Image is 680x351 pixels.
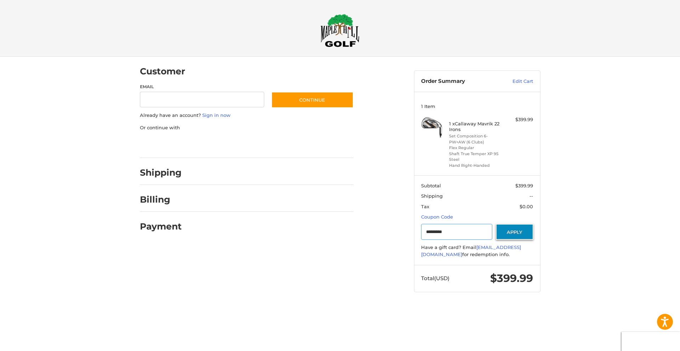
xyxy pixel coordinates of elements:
[140,167,182,178] h2: Shipping
[449,121,503,132] h4: 1 x Callaway Mavrik 22 Irons
[140,112,353,119] p: Already have an account?
[421,244,521,257] a: [EMAIL_ADDRESS][DOMAIN_NAME]
[140,194,181,205] h2: Billing
[515,183,533,188] span: $399.99
[421,183,441,188] span: Subtotal
[497,78,533,85] a: Edit Cart
[271,92,353,108] button: Continue
[421,193,443,199] span: Shipping
[496,224,533,240] button: Apply
[520,204,533,209] span: $0.00
[321,14,359,47] img: Maple Hill Golf
[421,78,497,85] h3: Order Summary
[421,204,429,209] span: Tax
[140,84,265,90] label: Email
[449,133,503,145] li: Set Composition 6-PW+AW (6 Clubs)
[257,138,311,151] iframe: PayPal-venmo
[622,332,680,351] iframe: Google Customer Reviews
[140,124,353,131] p: Or continue with
[140,66,185,77] h2: Customer
[137,138,191,151] iframe: PayPal-paypal
[421,224,492,240] input: Gift Certificate or Coupon Code
[202,112,231,118] a: Sign in now
[490,272,533,285] span: $399.99
[421,244,533,258] div: Have a gift card? Email for redemption info.
[505,116,533,123] div: $399.99
[449,151,503,163] li: Shaft True Temper XP 95 Steel
[449,145,503,151] li: Flex Regular
[449,163,503,169] li: Hand Right-Handed
[198,138,251,151] iframe: PayPal-paylater
[529,193,533,199] span: --
[140,221,182,232] h2: Payment
[421,275,449,282] span: Total (USD)
[421,103,533,109] h3: 1 Item
[421,214,453,220] a: Coupon Code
